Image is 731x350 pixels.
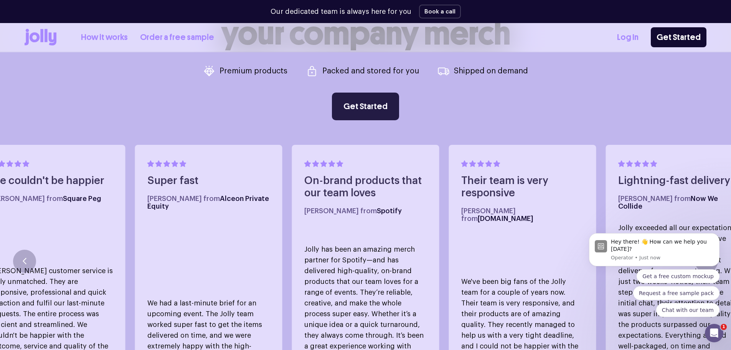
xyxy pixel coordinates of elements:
[322,67,419,75] p: Packed and stored for you
[578,174,731,329] iframe: Intercom notifications message
[332,93,399,120] a: Get Started
[377,207,402,214] span: Spotify
[419,5,461,18] button: Book a call
[147,175,270,187] h4: Super fast
[721,324,727,330] span: 1
[140,31,214,44] a: Order a free sample
[304,175,427,199] h4: On-brand products that our team loves
[147,195,270,210] h5: [PERSON_NAME] from
[454,67,528,75] p: Shipped on demand
[651,27,706,47] a: Get Started
[304,207,427,215] h5: [PERSON_NAME] from
[219,67,287,75] p: Premium products
[63,195,101,202] span: Square Peg
[271,7,411,17] p: Our dedicated team is always here for you
[705,324,723,342] iframe: Intercom live chat
[81,31,128,44] a: How it works
[461,207,584,222] h5: [PERSON_NAME] from
[478,215,533,222] span: [DOMAIN_NAME]
[617,31,639,44] a: Log In
[461,175,584,199] h4: Their team is very responsive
